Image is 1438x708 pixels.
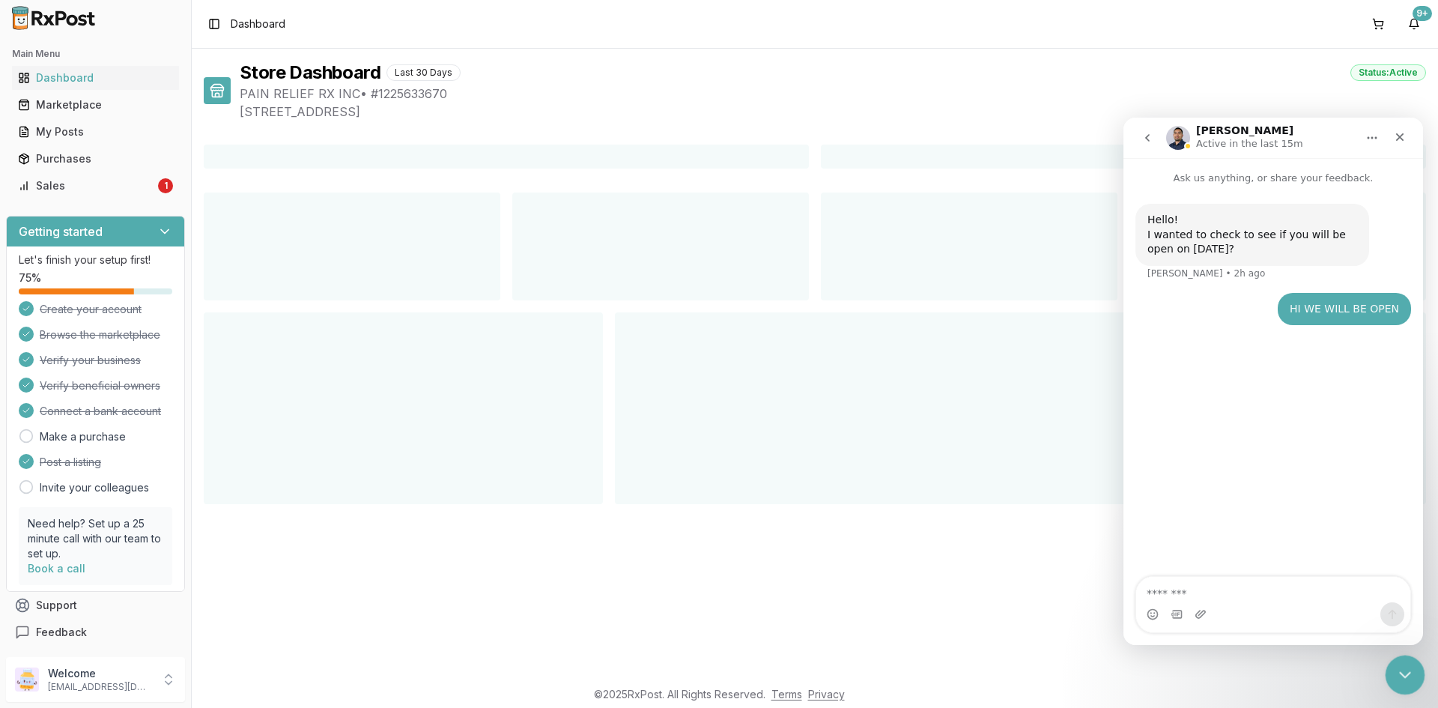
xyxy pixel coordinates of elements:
[6,66,185,90] button: Dashboard
[48,666,152,681] p: Welcome
[28,562,85,575] a: Book a call
[19,223,103,240] h3: Getting started
[18,151,173,166] div: Purchases
[158,178,173,193] div: 1
[15,668,39,692] img: User avatar
[19,252,172,267] p: Let's finish your setup first!
[1402,12,1426,36] button: 9+
[6,93,185,117] button: Marketplace
[6,120,185,144] button: My Posts
[1386,656,1425,695] iframe: Intercom live chat
[12,48,179,60] h2: Main Menu
[6,592,185,619] button: Support
[771,688,802,701] a: Terms
[12,64,179,91] a: Dashboard
[40,302,142,317] span: Create your account
[19,270,41,285] span: 75 %
[40,429,126,444] a: Make a purchase
[808,688,845,701] a: Privacy
[231,16,285,31] nav: breadcrumb
[40,378,160,393] span: Verify beneficial owners
[18,178,155,193] div: Sales
[6,6,102,30] img: RxPost Logo
[40,327,160,342] span: Browse the marketplace
[240,85,1426,103] span: PAIN RELIEF RX INC • # 1225633670
[36,625,87,640] span: Feedback
[28,516,163,561] p: Need help? Set up a 25 minute call with our team to set up.
[1123,118,1423,645] iframe: Intercom live chat
[6,174,185,198] button: Sales1
[40,404,161,419] span: Connect a bank account
[12,172,179,199] a: Sales1
[18,124,173,139] div: My Posts
[18,70,173,85] div: Dashboard
[6,619,185,646] button: Feedback
[6,147,185,171] button: Purchases
[240,103,1426,121] span: [STREET_ADDRESS]
[386,64,461,81] div: Last 30 Days
[40,353,141,368] span: Verify your business
[12,118,179,145] a: My Posts
[1350,64,1426,81] div: Status: Active
[240,61,380,85] h1: Store Dashboard
[18,97,173,112] div: Marketplace
[12,145,179,172] a: Purchases
[40,480,149,495] a: Invite your colleagues
[12,91,179,118] a: Marketplace
[1413,6,1432,21] div: 9+
[231,16,285,31] span: Dashboard
[48,681,152,693] p: [EMAIL_ADDRESS][DOMAIN_NAME]
[40,455,101,470] span: Post a listing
